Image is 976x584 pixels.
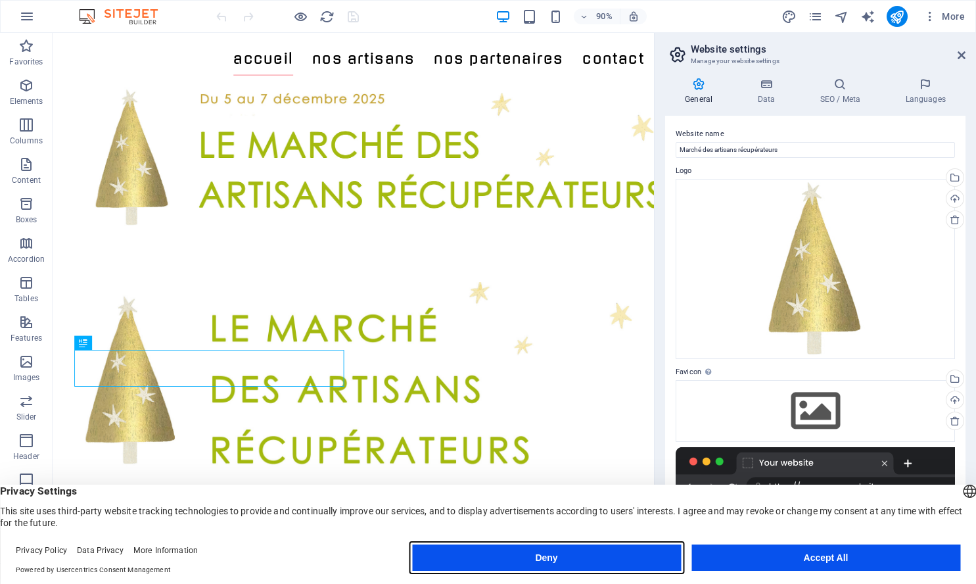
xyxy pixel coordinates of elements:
[11,333,42,343] p: Features
[834,9,850,24] button: navigator
[860,9,875,24] i: AI Writer
[834,9,849,24] i: Navigator
[918,6,970,27] button: More
[676,380,955,442] div: Select files from the file manager, stock photos, or upload file(s)
[13,451,39,462] p: Header
[14,293,38,304] p: Tables
[16,412,37,422] p: Slider
[10,135,43,146] p: Columns
[9,57,43,67] p: Favorites
[676,179,955,359] div: Sapinseul-iIEn-YnAEVVpfIeLlU8Q-g.jpg
[808,9,824,24] button: pages
[676,142,955,158] input: Name...
[676,126,955,142] label: Website name
[737,78,800,105] h4: Data
[885,78,965,105] h4: Languages
[691,43,965,55] h2: Website settings
[10,96,43,107] p: Elements
[781,9,797,24] button: design
[574,9,620,24] button: 90%
[76,9,174,24] img: Editor Logo
[319,9,335,24] button: reload
[676,163,955,179] label: Logo
[691,55,939,67] h3: Manage your website settings
[319,9,335,24] i: Reload page
[860,9,876,24] button: text_generator
[665,78,737,105] h4: General
[12,175,41,185] p: Content
[800,78,885,105] h4: SEO / Meta
[593,9,615,24] h6: 90%
[292,9,308,24] button: Click here to leave preview mode and continue editing
[16,214,37,225] p: Boxes
[808,9,823,24] i: Pages (Ctrl+Alt+S)
[676,364,955,380] label: Favicon
[8,254,45,264] p: Accordion
[887,6,908,27] button: publish
[923,10,965,23] span: More
[889,9,904,24] i: Publish
[13,372,40,383] p: Images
